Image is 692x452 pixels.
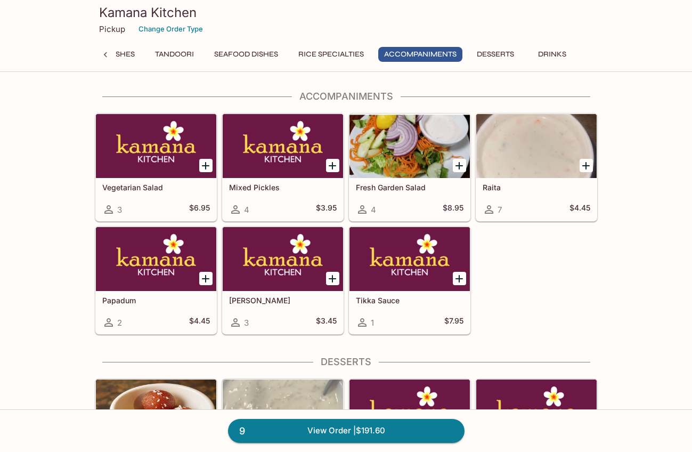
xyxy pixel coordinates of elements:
h5: Tikka Sauce [356,296,463,305]
a: Papadum2$4.45 [95,227,217,334]
span: 3 [117,205,122,215]
div: Vegetarian Salad [96,114,216,178]
button: Change Order Type [134,21,208,37]
h4: Desserts [95,356,598,368]
span: 2 [117,318,122,328]
button: Drinks [528,47,576,62]
a: Raita7$4.45 [476,114,597,221]
button: Add Mixed Pickles [326,159,339,172]
h5: $3.45 [316,316,337,329]
div: Rice Pudding [223,380,343,443]
div: Fresh Garden Salad [349,114,470,178]
h5: $4.45 [569,203,590,216]
a: Mixed Pickles4$3.95 [222,114,344,221]
a: 9View Order |$191.60 [228,419,465,442]
div: Gajar Halwa [349,380,470,443]
h5: Raita [483,183,590,192]
div: Tikka Sauce [349,227,470,291]
h5: $8.95 [443,203,463,216]
span: 7 [498,205,502,215]
h5: Vegetarian Salad [102,183,210,192]
h4: Accompaniments [95,91,598,102]
span: 9 [233,424,251,439]
h5: $3.95 [316,203,337,216]
button: Add Vegetarian Salad [199,159,213,172]
div: Gulab Jamun [96,380,216,443]
a: Vegetarian Salad3$6.95 [95,114,217,221]
button: Add Fresh Garden Salad [453,159,466,172]
div: Pistachio Ice Cream [476,380,597,443]
div: Mango Chutney [223,227,343,291]
div: Mixed Pickles [223,114,343,178]
h5: $7.95 [444,316,463,329]
button: Desserts [471,47,520,62]
a: Fresh Garden Salad4$8.95 [349,114,470,221]
a: [PERSON_NAME]3$3.45 [222,227,344,334]
a: Tikka Sauce1$7.95 [349,227,470,334]
button: Accompaniments [378,47,462,62]
h5: $4.45 [189,316,210,329]
div: Papadum [96,227,216,291]
h5: [PERSON_NAME] [229,296,337,305]
div: Raita [476,114,597,178]
h5: Papadum [102,296,210,305]
h5: Mixed Pickles [229,183,337,192]
p: Pickup [99,24,125,34]
button: Add Tikka Sauce [453,272,466,285]
button: Add Raita [580,159,593,172]
h5: Fresh Garden Salad [356,183,463,192]
h3: Kamana Kitchen [99,4,593,21]
span: 1 [371,318,374,328]
h5: $6.95 [189,203,210,216]
span: 4 [244,205,249,215]
span: 3 [244,318,249,328]
button: Rice Specialties [292,47,370,62]
span: 4 [371,205,376,215]
button: Add Papadum [199,272,213,285]
button: Add Mango Chutney [326,272,339,285]
button: Seafood Dishes [208,47,284,62]
button: Tandoori [149,47,200,62]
